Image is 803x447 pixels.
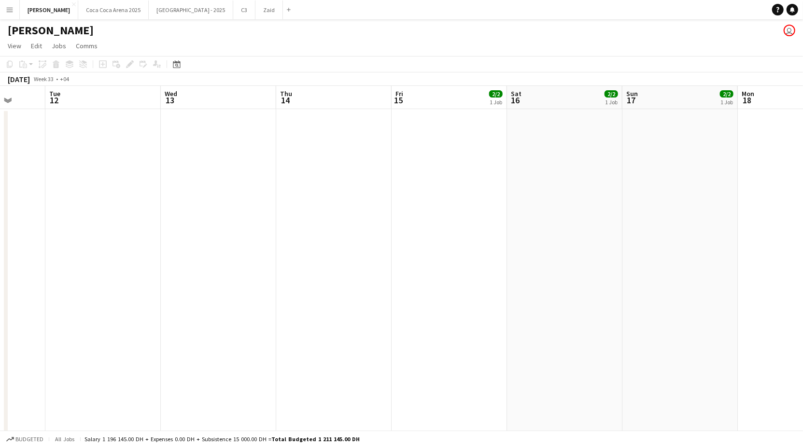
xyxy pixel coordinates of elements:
[279,95,292,106] span: 14
[489,90,503,98] span: 2/2
[8,23,94,38] h1: [PERSON_NAME]
[27,40,46,52] a: Edit
[8,42,21,50] span: View
[165,89,177,98] span: Wed
[720,90,733,98] span: 2/2
[720,98,733,106] div: 1 Job
[60,75,69,83] div: +04
[740,95,754,106] span: 18
[255,0,283,19] button: Zaid
[233,0,255,19] button: C3
[742,89,754,98] span: Mon
[49,89,60,98] span: Tue
[490,98,502,106] div: 1 Job
[784,25,795,36] app-user-avatar: Kate Oliveros
[5,434,45,445] button: Budgeted
[48,40,70,52] a: Jobs
[20,0,78,19] button: [PERSON_NAME]
[280,89,292,98] span: Thu
[395,89,403,98] span: Fri
[53,435,76,443] span: All jobs
[76,42,98,50] span: Comms
[32,75,56,83] span: Week 33
[509,95,521,106] span: 16
[163,95,177,106] span: 13
[605,98,618,106] div: 1 Job
[626,89,638,98] span: Sun
[15,436,43,443] span: Budgeted
[52,42,66,50] span: Jobs
[4,40,25,52] a: View
[8,74,30,84] div: [DATE]
[511,89,521,98] span: Sat
[85,435,360,443] div: Salary 1 196 145.00 DH + Expenses 0.00 DH + Subsistence 15 000.00 DH =
[271,435,360,443] span: Total Budgeted 1 211 145.00 DH
[31,42,42,50] span: Edit
[625,95,638,106] span: 17
[605,90,618,98] span: 2/2
[78,0,149,19] button: Coca Coca Arena 2025
[394,95,403,106] span: 15
[149,0,233,19] button: [GEOGRAPHIC_DATA] - 2025
[48,95,60,106] span: 12
[72,40,101,52] a: Comms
